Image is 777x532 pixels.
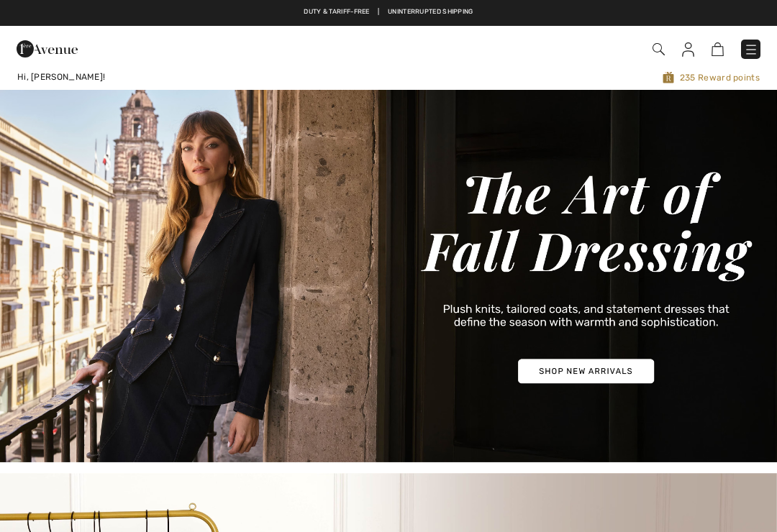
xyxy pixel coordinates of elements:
[17,72,105,82] span: Hi, [PERSON_NAME]!
[663,70,674,84] img: Avenue Rewards
[653,43,665,55] img: Search
[17,41,78,55] a: 1ère Avenue
[712,42,724,56] img: Shopping Bag
[744,42,758,57] img: Menu
[6,70,771,84] a: Hi, [PERSON_NAME]!235 Reward points
[333,70,760,84] span: 235 Reward points
[17,35,78,63] img: 1ère Avenue
[682,42,694,57] img: My Info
